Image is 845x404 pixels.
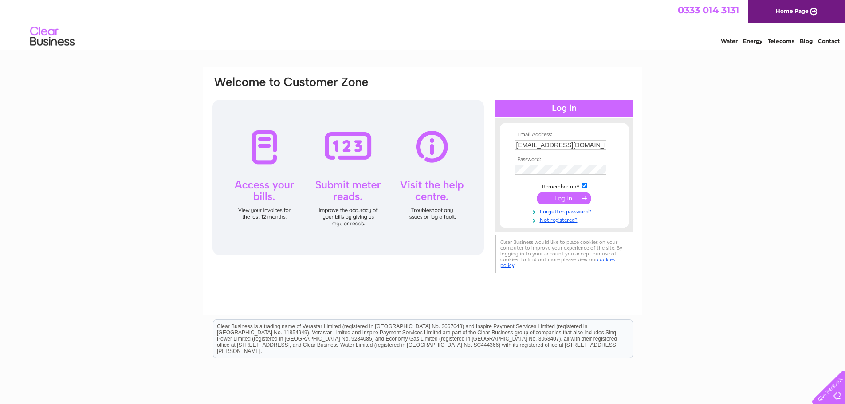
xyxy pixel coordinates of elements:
[743,38,762,44] a: Energy
[818,38,840,44] a: Contact
[678,4,739,16] a: 0333 014 3131
[721,38,738,44] a: Water
[213,5,633,43] div: Clear Business is a trading name of Verastar Limited (registered in [GEOGRAPHIC_DATA] No. 3667643...
[30,23,75,50] img: logo.png
[495,235,633,273] div: Clear Business would like to place cookies on your computer to improve your experience of the sit...
[800,38,813,44] a: Blog
[537,192,591,204] input: Submit
[513,132,616,138] th: Email Address:
[500,256,615,268] a: cookies policy
[515,207,616,215] a: Forgotten password?
[513,181,616,190] td: Remember me?
[768,38,794,44] a: Telecoms
[513,157,616,163] th: Password:
[515,215,616,224] a: Not registered?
